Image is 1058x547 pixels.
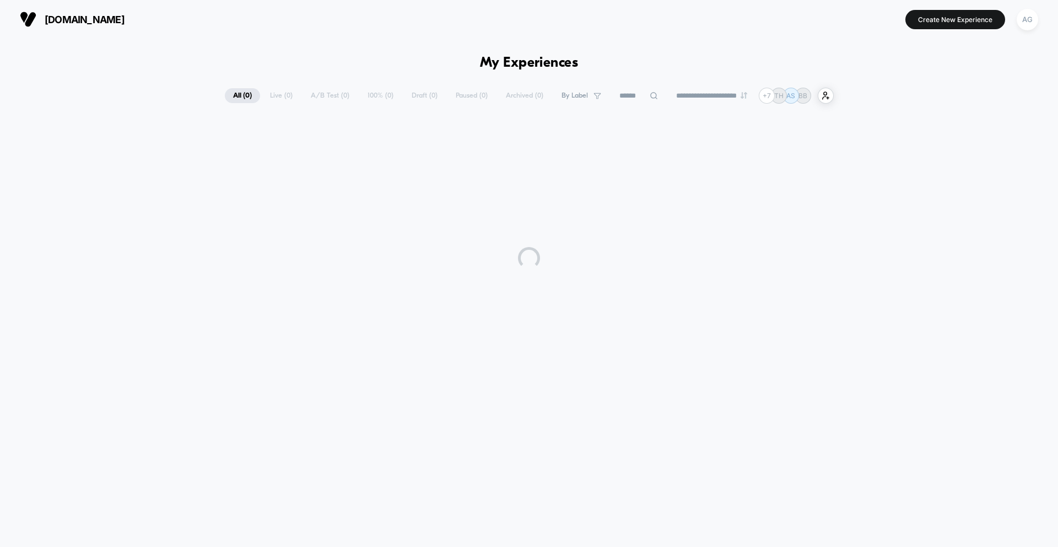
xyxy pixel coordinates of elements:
span: By Label [562,92,588,100]
p: AS [786,92,795,100]
div: + 7 [759,88,775,104]
p: TH [774,92,784,100]
p: BB [798,92,807,100]
span: [DOMAIN_NAME] [45,14,125,25]
h1: My Experiences [480,55,579,71]
button: Create New Experience [905,10,1005,29]
img: end [741,92,747,99]
button: AG [1013,8,1041,31]
button: [DOMAIN_NAME] [17,10,128,28]
span: All ( 0 ) [225,88,260,103]
img: Visually logo [20,11,36,28]
div: AG [1017,9,1038,30]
